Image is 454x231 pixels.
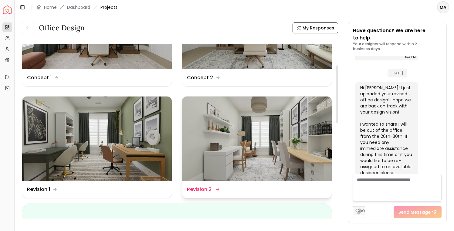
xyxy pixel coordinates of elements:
[32,218,322,228] h3: Your design is taking shape
[438,2,449,13] span: MA
[437,1,449,13] button: MA
[27,74,52,81] dd: Concept 1
[44,4,57,10] a: Home
[100,4,117,10] span: Projects
[3,5,12,14] img: Spacejoy Logo
[37,4,117,10] nav: breadcrumb
[3,5,12,14] a: Spacejoy
[22,96,172,198] a: Revision 1Revision 1
[182,96,332,198] a: Revision 2Revision 2
[404,54,416,60] div: 4:22 PM
[182,97,332,181] img: Revision 2
[187,186,212,193] dd: Revision 2
[353,27,442,42] p: Have questions? We are here to help.
[303,25,334,31] span: My Responses
[388,69,407,77] span: [DATE]
[360,85,412,188] div: Hi [PERSON_NAME]! I just uploaded your revised office design! I hope we are back on track with yo...
[27,186,50,193] dd: Revision 1
[187,74,213,81] dd: Concept 2
[22,97,172,181] img: Revision 1
[39,23,85,33] h3: Office Design
[293,22,338,33] button: My Responses
[67,4,90,10] a: Dashboard
[353,42,442,51] p: Your designer will respond within 2 business days.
